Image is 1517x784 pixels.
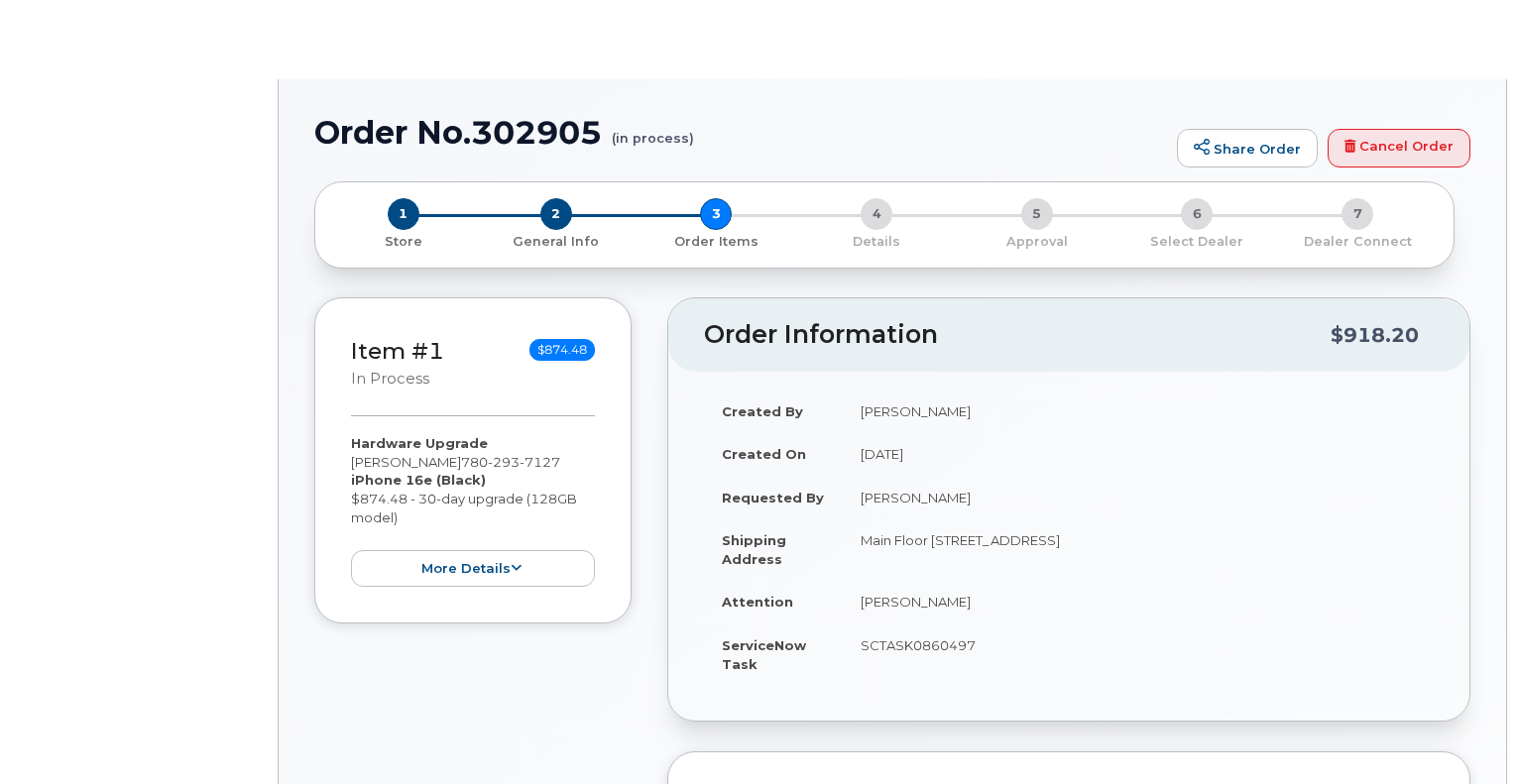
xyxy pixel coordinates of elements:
[540,198,572,230] span: 2
[476,230,637,251] a: 2 General Info
[843,476,1434,519] td: [PERSON_NAME]
[722,532,786,567] strong: Shipping Address
[1331,316,1419,354] div: $918.20
[351,434,595,587] div: [PERSON_NAME] $874.48 - 30-day upgrade (128GB model)
[529,339,595,361] span: $874.48
[314,115,1167,150] h1: Order No.302905
[612,115,694,146] small: (in process)
[843,432,1434,476] td: [DATE]
[520,454,560,470] span: 7127
[388,198,419,230] span: 1
[331,230,476,251] a: 1 Store
[351,435,488,451] strong: Hardware Upgrade
[722,446,806,462] strong: Created On
[339,233,468,251] p: Store
[461,454,560,470] span: 780
[722,594,793,610] strong: Attention
[843,580,1434,623] td: [PERSON_NAME]
[722,490,824,505] strong: Requested By
[843,390,1434,433] td: [PERSON_NAME]
[351,550,595,587] button: more details
[722,637,806,672] strong: ServiceNow Task
[1177,129,1318,168] a: Share Order
[351,370,429,388] small: in process
[351,337,444,365] a: Item #1
[843,623,1434,685] td: SCTASK0860497
[843,518,1434,580] td: Main Floor [STREET_ADDRESS]
[484,233,629,251] p: General Info
[704,321,1331,349] h2: Order Information
[351,472,486,488] strong: iPhone 16e (Black)
[722,403,803,419] strong: Created By
[488,454,520,470] span: 293
[1328,129,1470,168] a: Cancel Order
